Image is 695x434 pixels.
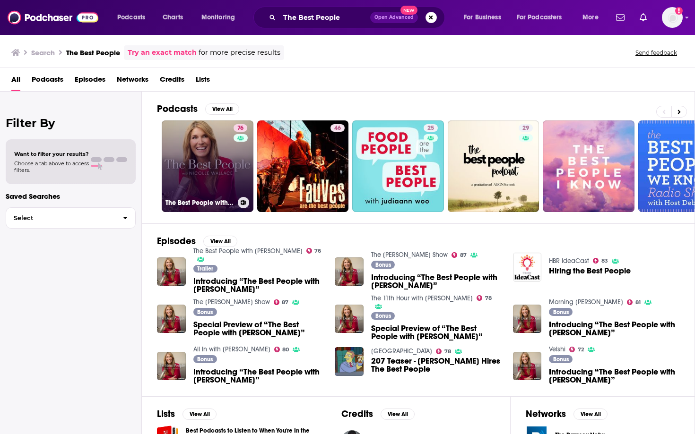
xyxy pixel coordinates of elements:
span: Bonus [375,262,391,268]
span: 207 Teaser - [PERSON_NAME] Hires The Best People [371,357,502,373]
button: open menu [111,10,157,25]
span: for more precise results [199,47,280,58]
span: 80 [282,348,289,352]
button: View All [573,408,608,420]
span: Bonus [197,309,213,315]
button: View All [203,236,237,247]
a: The Rachel Maddow Show [193,298,270,306]
a: Hiring the Best People [549,267,631,275]
a: Special Preview of “The Best People with Nicolle Wallace” [371,324,502,340]
span: Bonus [197,357,213,362]
h2: Filter By [6,116,136,130]
span: Introducing “The Best People with [PERSON_NAME]” [549,321,679,337]
p: Saved Searches [6,192,136,201]
a: Show notifications dropdown [636,9,651,26]
a: 72 [569,347,584,352]
h2: Networks [526,408,566,420]
a: 29 [448,120,539,212]
a: 207 Teaser - Trump Hires The Best People [335,347,364,376]
h3: The Best People [66,48,120,57]
span: More [582,11,599,24]
span: Introducing “The Best People with [PERSON_NAME]” [193,277,324,293]
span: 81 [635,300,641,305]
span: Introducing “The Best People with [PERSON_NAME]” [549,368,679,384]
a: Introducing “The Best People with Nicolle Wallace” [549,368,679,384]
a: Try an exact match [128,47,197,58]
a: EpisodesView All [157,235,237,247]
a: 80 [274,347,289,352]
h2: Episodes [157,235,196,247]
a: 87 [274,299,289,305]
a: Networks [117,72,148,91]
span: For Business [464,11,501,24]
a: Chapo Trap House [371,347,432,355]
span: 76 [314,249,321,253]
div: Search podcasts, credits, & more... [262,7,454,28]
span: 78 [444,349,451,354]
a: 76 [234,124,247,132]
span: 46 [334,124,341,133]
span: Want to filter your results? [14,151,89,157]
button: open menu [457,10,513,25]
span: 72 [578,348,584,352]
span: 87 [460,253,467,257]
span: 76 [237,124,243,133]
input: Search podcasts, credits, & more... [279,10,370,25]
a: 78 [477,295,492,301]
a: Credits [160,72,184,91]
span: Logged in as torisims [662,7,683,28]
a: ListsView All [157,408,217,420]
img: Special Preview of “The Best People with Nicolle Wallace” [157,305,186,333]
a: 76The Best People with [PERSON_NAME] [162,120,253,212]
a: 46 [257,120,349,212]
a: Introducing “The Best People with Nicolle Wallace” [193,277,324,293]
img: User Profile [662,7,683,28]
a: Show notifications dropdown [612,9,628,26]
a: 81 [627,299,641,305]
a: NetworksView All [526,408,608,420]
h2: Podcasts [157,103,198,115]
a: Velshi [549,345,565,353]
a: Introducing “The Best People with Nicolle Wallace” [335,257,364,286]
button: Show profile menu [662,7,683,28]
button: View All [381,408,415,420]
button: open menu [195,10,247,25]
h2: Credits [341,408,373,420]
span: Trailer [197,266,213,272]
a: 76 [306,248,321,254]
span: Open Advanced [374,15,414,20]
span: For Podcasters [517,11,562,24]
span: Bonus [553,357,569,362]
a: 207 Teaser - Trump Hires The Best People [371,357,502,373]
a: 46 [330,124,345,132]
a: 83 [593,258,608,264]
span: Special Preview of “The Best People with [PERSON_NAME]” [371,324,502,340]
a: 87 [452,252,467,258]
img: Introducing “The Best People with Nicolle Wallace” [513,352,542,381]
span: Select [6,215,115,221]
span: Choose a tab above to access filters. [14,160,89,173]
button: Open AdvancedNew [370,12,418,23]
a: 25 [424,124,438,132]
span: 29 [522,124,529,133]
img: Special Preview of “The Best People with Nicolle Wallace” [335,305,364,333]
button: open menu [576,10,610,25]
svg: Add a profile image [675,7,683,15]
a: 78 [436,349,451,354]
a: Special Preview of “The Best People with Nicolle Wallace” [193,321,324,337]
img: Hiring the Best People [513,253,542,281]
img: Podchaser - Follow, Share and Rate Podcasts [8,9,98,26]
span: Charts [163,11,183,24]
img: Introducing “The Best People with Nicolle Wallace” [513,305,542,333]
span: New [400,6,417,15]
button: Send feedback [633,49,680,57]
a: All [11,72,20,91]
a: The Rachel Maddow Show [371,251,448,259]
